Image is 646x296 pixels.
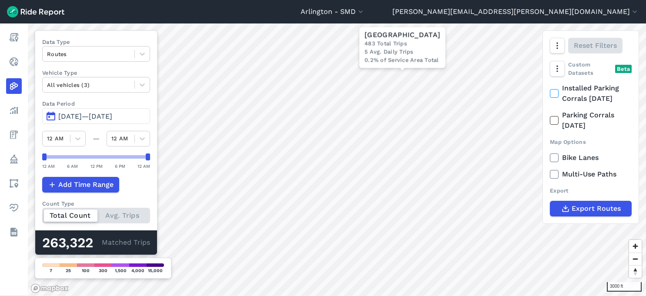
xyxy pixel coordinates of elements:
div: 0.2% of Service Area Total [365,56,440,64]
div: — [86,133,107,144]
label: Data Type [42,38,150,46]
a: Fees [6,127,22,143]
label: Multi-Use Paths [550,169,632,180]
div: Beta [615,65,632,73]
div: Map Options [550,138,632,146]
div: Export [550,186,632,195]
div: 12 PM [90,162,103,170]
div: 263,322 [42,237,102,249]
span: [DATE]—[DATE] [58,112,112,120]
div: 6 PM [115,162,125,170]
a: Areas [6,176,22,191]
img: Ride Report [7,6,64,17]
div: 6 AM [67,162,78,170]
a: Mapbox logo [30,283,69,293]
div: [GEOGRAPHIC_DATA] [365,30,440,39]
div: Count Type [42,200,150,208]
div: 5 Avg. Daily Trips [365,48,440,56]
span: Export Routes [572,203,621,214]
a: Datasets [6,224,22,240]
label: Installed Parking Corrals [DATE] [550,83,632,104]
div: 12 AM [42,162,55,170]
button: Reset bearing to north [629,265,642,278]
button: Zoom in [629,240,642,253]
span: Reset Filters [574,40,617,51]
button: [PERSON_NAME][EMAIL_ADDRESS][PERSON_NAME][DOMAIN_NAME] [392,7,639,17]
button: Export Routes [550,201,632,216]
label: Bike Lanes [550,153,632,163]
div: 12 AM [137,162,150,170]
button: Reset Filters [568,38,623,53]
span: Add Time Range [58,180,114,190]
a: Realtime [6,54,22,70]
button: Add Time Range [42,177,119,193]
button: Arlington - SMD [301,7,365,17]
label: Parking Corrals [DATE] [550,110,632,131]
label: Vehicle Type [42,69,150,77]
a: Analyze [6,103,22,118]
div: 3000 ft [607,282,642,292]
a: Heatmaps [6,78,22,94]
div: 483 Total Trips [365,39,440,47]
label: Data Period [42,100,150,108]
button: Zoom out [629,253,642,265]
a: Policy [6,151,22,167]
div: Custom Datasets [550,60,632,77]
button: [DATE]—[DATE] [42,108,150,124]
div: Matched Trips [35,230,157,255]
a: Report [6,30,22,45]
a: Health [6,200,22,216]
